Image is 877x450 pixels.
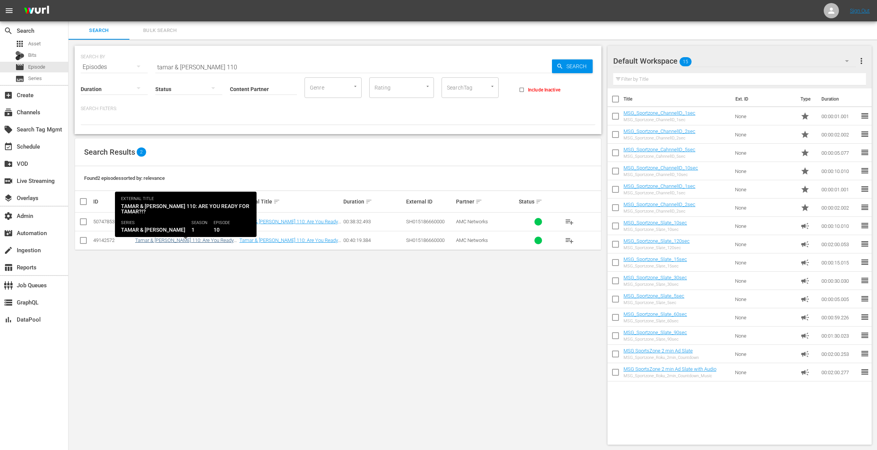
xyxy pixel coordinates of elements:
button: Open [424,83,431,90]
span: Include Inactive [528,86,560,93]
p: Search Filters: [81,106,595,112]
div: MSG_Sportzone_ChannelID_10sec [623,172,698,177]
div: MSG_Sportzone_Slate_5sec [623,300,684,305]
span: playlist_add [565,236,574,245]
span: reorder [860,203,869,212]
span: menu [5,6,14,15]
span: reorder [860,367,869,376]
a: Tamar & [PERSON_NAME] 110: Are You Ready For Tamar?!? [239,219,341,230]
div: Status [519,197,558,206]
span: Reports [4,263,13,272]
span: AMC Networks [456,219,488,224]
div: External ID [406,199,454,205]
td: 00:01:30.023 [818,327,860,345]
span: Ad [800,331,810,340]
span: Search [563,59,593,73]
td: None [732,363,798,381]
span: Series [15,74,24,83]
div: MSG_Sportzone_ChannelID_2sec [623,209,695,214]
span: Ad [800,295,810,304]
button: Search [552,59,593,73]
a: MSG_Sportzone_Slate_15sec [623,256,687,262]
span: Promo [800,112,810,121]
td: None [732,162,798,180]
span: more_vert [857,56,866,66]
div: Internal Title [135,197,237,206]
div: MSG_Sportzone_Slate_60sec [623,319,687,323]
span: 2 [137,147,146,157]
div: Partner [456,197,516,206]
div: MSG_Sportzone_Slate_30sec [623,282,687,287]
span: Ad [800,276,810,285]
div: Default Workspace [613,50,856,72]
td: None [732,327,798,345]
span: Search [4,26,13,35]
span: sort [365,198,372,205]
div: Bits [15,51,24,60]
div: External Title [239,197,341,206]
td: None [732,125,798,144]
span: sort [168,198,175,205]
a: MSG SportsZone 2 min Ad Slate [623,348,693,354]
td: None [732,290,798,308]
span: SH015186660000 [406,237,445,243]
span: Search Results [84,147,135,157]
span: Asset [15,39,24,48]
div: 00:40:19.384 [343,237,403,243]
span: Admin [4,211,13,221]
span: Series [28,75,42,82]
span: Job Queues [4,281,13,290]
span: Channels [4,108,13,117]
td: None [732,272,798,290]
td: 00:00:01.001 [818,180,860,199]
span: Bits [28,51,37,59]
span: Ad [800,240,810,249]
span: Episode [15,62,24,72]
a: MSG_Sportzone_Slate_30sec [623,275,687,280]
span: Live Streaming [4,176,13,186]
td: 00:00:02.002 [818,125,860,144]
span: sort [536,198,542,205]
span: AMC Networks [456,237,488,243]
span: Promo [800,167,810,176]
th: Duration [817,88,863,110]
td: 00:02:00.253 [818,345,860,363]
a: MSG_Sportzone_Slate_90sec [623,330,687,335]
td: None [732,217,798,235]
span: Ad [800,258,810,267]
td: 00:00:05.005 [818,290,860,308]
div: Episodes [81,56,148,78]
a: MSG_Sportzone_ChannelID_1sec [623,110,695,116]
span: Ad [800,368,810,377]
div: MSG_Sportzone_Slate_10sec [623,227,687,232]
span: reorder [860,294,869,303]
span: Bulk Search [134,26,186,35]
span: GraphQL [4,298,13,307]
div: MSG_Sportzone_ChannelID_1sec [623,117,695,122]
td: 00:00:05.077 [818,144,860,162]
div: MSG_Sportzone_Roku_2min_Countdown [623,355,699,360]
span: 15 [679,54,692,70]
button: Open [489,83,496,90]
div: MSG_Sportzone_Slate_15sec [623,264,687,269]
div: MSG_Sportzone_ChannelID_1sec [623,191,695,195]
div: MSG_Sportzone_Slate_120sec [623,245,690,250]
div: 50747853 [93,219,133,224]
td: None [732,180,798,199]
span: Promo [800,203,810,212]
div: 00:38:32.493 [343,219,403,224]
span: Ad [800,221,810,231]
a: MSG SportsZone 2 min Ad Slate with Audio [623,366,716,372]
td: None [732,308,798,327]
td: None [732,235,798,253]
button: playlist_add [560,213,579,231]
td: None [732,144,798,162]
td: None [732,253,798,272]
span: reorder [860,258,869,267]
span: Ad [800,313,810,322]
td: None [732,107,798,125]
span: Ad [800,349,810,359]
span: Promo [800,185,810,194]
span: Promo [800,130,810,139]
a: MSG_Sportzone_ChannelID_1sec [623,183,695,189]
